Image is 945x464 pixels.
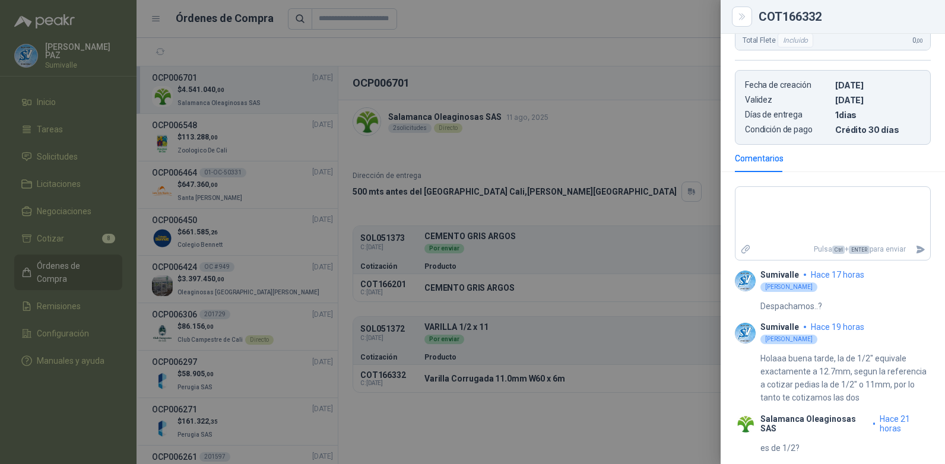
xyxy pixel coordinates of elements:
button: Enviar [911,239,930,260]
div: [PERSON_NAME] [760,335,817,344]
span: hace 17 horas [811,270,864,279]
span: Total Flete [743,33,816,47]
span: 0 [912,36,923,45]
div: Incluido [778,33,813,47]
img: Company Logo [735,414,756,434]
div: Comentarios [735,152,784,165]
span: ENTER [849,246,870,254]
div: [PERSON_NAME] [760,282,817,292]
span: hace 21 horas [880,414,931,433]
button: Close [735,9,749,24]
span: hace 19 horas [811,322,864,332]
p: [DATE] [835,95,921,105]
p: Sumivalle [760,270,799,279]
p: Días de entrega [745,110,830,120]
p: Pulsa + para enviar [756,239,911,260]
p: 1 dias [835,110,921,120]
p: Holaaa buena tarde, la de 1/2" equivale exactamente a 12.7mm, segun la referencia a cotizar pedia... [760,352,931,404]
p: Sumivalle [760,322,799,332]
div: COT166332 [759,11,931,23]
p: Salamanca Oleaginosas SAS [760,414,868,433]
img: Company Logo [735,323,756,344]
span: ,00 [916,37,923,44]
p: Fecha de creación [745,80,830,90]
p: Validez [745,95,830,105]
img: Company Logo [735,271,756,291]
p: [DATE] [835,80,921,90]
span: Ctrl [832,246,845,254]
p: Crédito 30 días [835,125,921,135]
p: es de 1/2? [760,441,800,455]
p: Condición de pago [745,125,830,135]
p: Despachamos..? [760,300,822,313]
